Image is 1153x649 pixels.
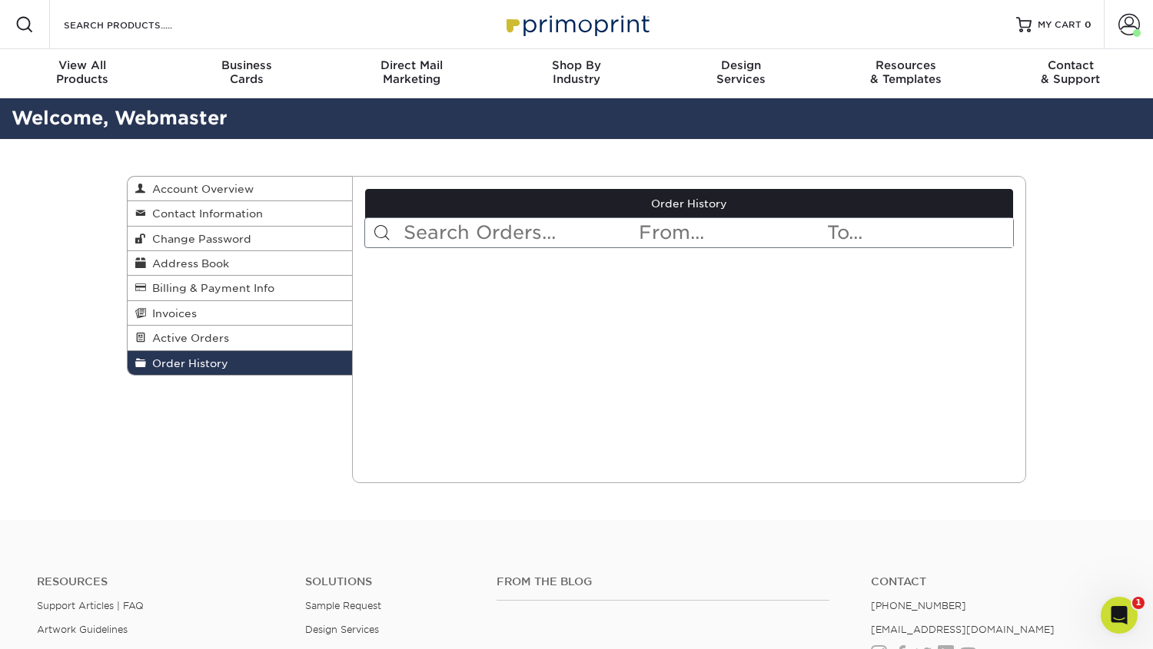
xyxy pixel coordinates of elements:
span: Change Password [146,233,251,245]
a: Sample Request [305,600,381,611]
span: Business [164,58,329,72]
a: Design Services [305,624,379,635]
h4: From the Blog [497,575,830,588]
a: Resources& Templates [823,49,988,98]
span: Address Book [146,257,229,270]
a: Active Orders [128,326,352,350]
input: Search Orders... [402,218,638,247]
a: Contact [871,575,1116,588]
a: Direct MailMarketing [330,49,494,98]
a: BusinessCards [164,49,329,98]
span: Design [659,58,823,72]
a: Support Articles | FAQ [37,600,144,611]
span: 0 [1085,19,1092,30]
input: SEARCH PRODUCTS..... [62,15,212,34]
a: Contact Information [128,201,352,226]
span: Contact Information [146,207,263,220]
h4: Solutions [305,575,473,588]
span: Account Overview [146,183,254,195]
iframe: Intercom live chat [1101,597,1138,634]
div: Services [659,58,823,86]
a: Shop ByIndustry [494,49,659,98]
a: Contact& Support [989,49,1153,98]
a: DesignServices [659,49,823,98]
div: Marketing [330,58,494,86]
span: Direct Mail [330,58,494,72]
a: Order History [365,189,1014,218]
input: From... [637,218,825,247]
iframe: Google Customer Reviews [4,602,131,644]
span: 1 [1132,597,1145,609]
a: Account Overview [128,177,352,201]
div: Cards [164,58,329,86]
span: Invoices [146,307,197,320]
a: [PHONE_NUMBER] [871,600,966,611]
span: Contact [989,58,1153,72]
span: Shop By [494,58,659,72]
input: To... [826,218,1013,247]
span: MY CART [1038,18,1082,31]
h4: Resources [37,575,282,588]
span: Billing & Payment Info [146,282,274,294]
a: Billing & Payment Info [128,276,352,300]
a: Invoices [128,301,352,326]
a: Change Password [128,227,352,251]
div: & Templates [823,58,988,86]
span: Active Orders [146,332,229,344]
img: Primoprint [500,8,653,41]
a: Order History [128,351,352,375]
a: [EMAIL_ADDRESS][DOMAIN_NAME] [871,624,1055,635]
span: Resources [823,58,988,72]
div: & Support [989,58,1153,86]
span: Order History [146,357,228,369]
a: Address Book [128,251,352,276]
div: Industry [494,58,659,86]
